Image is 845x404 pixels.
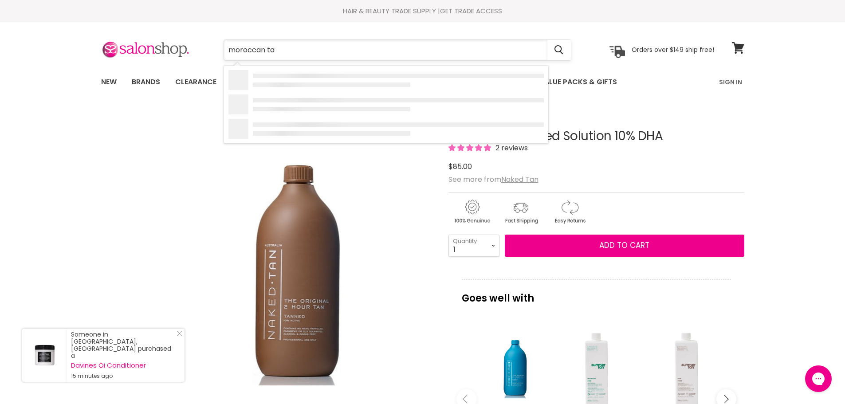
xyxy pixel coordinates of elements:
img: shipping.gif [497,198,544,225]
span: $85.00 [448,161,472,172]
img: returns.gif [546,198,593,225]
nav: Main [90,69,755,95]
iframe: Gorgias live chat messenger [801,362,836,395]
small: 15 minutes ago [71,373,176,380]
svg: Close Icon [177,331,182,336]
a: New [94,73,123,91]
span: 5.00 stars [448,143,493,153]
span: See more from [448,174,538,184]
a: Visit product page [22,329,67,382]
button: Add to cart [505,235,744,257]
a: Value Packs & Gifts [533,73,624,91]
img: genuine.gif [448,198,495,225]
a: Naked Tan [501,174,538,184]
ul: Main menu [94,69,669,95]
p: Orders over $149 ship free! [632,46,714,54]
button: Search [547,40,571,60]
div: Someone in [GEOGRAPHIC_DATA], [GEOGRAPHIC_DATA] purchased a [71,331,176,380]
span: 2 reviews [493,143,528,153]
div: HAIR & BEAUTY TRADE SUPPLY | [90,7,755,16]
select: Quantity [448,235,499,257]
a: Brands [125,73,167,91]
form: Product [224,39,571,61]
a: Clearance [169,73,223,91]
p: Goes well with [462,279,731,308]
a: Sign In [714,73,747,91]
a: Davines Oi Conditioner [71,362,176,369]
a: Close Notification [173,331,182,340]
span: Add to cart [599,240,649,251]
h1: Naked Tan Tanned Solution 10% DHA [448,129,744,143]
a: GET TRADE ACCESS [440,6,502,16]
input: Search [224,40,547,60]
